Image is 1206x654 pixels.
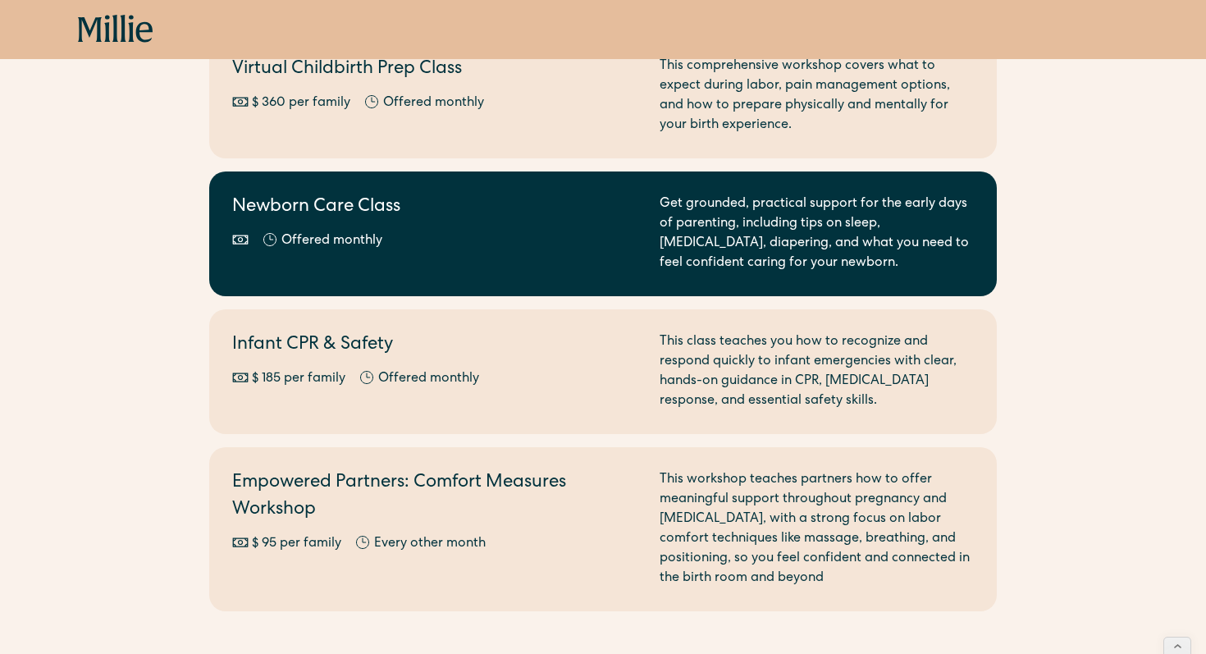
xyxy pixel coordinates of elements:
[660,57,974,135] div: This comprehensive workshop covers what to expect during labor, pain management options, and how ...
[383,94,484,113] div: Offered monthly
[232,194,640,222] h2: Newborn Care Class
[209,309,997,434] a: Infant CPR & Safety$ 185 per familyOffered monthlyThis class teaches you how to recognize and res...
[232,57,640,84] h2: Virtual Childbirth Prep Class
[281,231,382,251] div: Offered monthly
[660,332,974,411] div: This class teaches you how to recognize and respond quickly to infant emergencies with clear, han...
[378,369,479,389] div: Offered monthly
[209,172,997,296] a: Newborn Care ClassOffered monthlyGet grounded, practical support for the early days of parenting,...
[660,194,974,273] div: Get grounded, practical support for the early days of parenting, including tips on sleep, [MEDICA...
[374,534,486,554] div: Every other month
[252,94,350,113] div: $ 360 per family
[232,470,640,524] h2: Empowered Partners: Comfort Measures Workshop
[232,332,640,359] h2: Infant CPR & Safety
[252,534,341,554] div: $ 95 per family
[209,34,997,158] a: Virtual Childbirth Prep Class$ 360 per familyOffered monthlyThis comprehensive workshop covers wh...
[252,369,345,389] div: $ 185 per family
[660,470,974,588] div: This workshop teaches partners how to offer meaningful support throughout pregnancy and [MEDICAL_...
[209,447,997,611] a: Empowered Partners: Comfort Measures Workshop$ 95 per familyEvery other monthThis workshop teache...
